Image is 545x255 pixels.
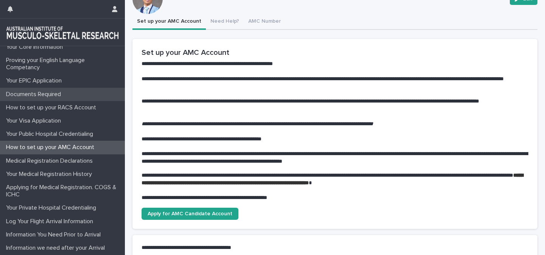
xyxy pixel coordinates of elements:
p: Proving your English Language Competancy [3,57,125,71]
img: 1xcjEmqDTcmQhduivVBy [6,25,119,40]
p: Your Visa Application [3,117,67,124]
a: Apply for AMC Candidate Account [142,208,238,220]
h2: Set up your AMC Account [142,48,528,57]
p: Information we need after your Arrival [3,244,111,252]
p: Applying for Medical Registration. COGS & ICHC [3,184,125,198]
p: Log Your Flight Arrival Information [3,218,99,225]
p: Your Private Hospital Credentialing [3,204,102,211]
button: Need Help? [206,14,244,30]
p: Your EPIC Application [3,77,68,84]
p: Information You Need Prior to Arrival [3,231,107,238]
p: Documents Required [3,91,67,98]
p: Your Medical Registration History [3,171,98,178]
p: How to set up your RACS Account [3,104,102,111]
p: Your Core Information [3,44,69,51]
p: How to set up your AMC Account [3,144,100,151]
span: Apply for AMC Candidate Account [148,211,232,216]
p: Your Public Hospital Credentialing [3,131,99,138]
button: Set up your AMC Account [132,14,206,30]
p: Medical Registration Declarations [3,157,99,165]
button: AMC Number [244,14,285,30]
